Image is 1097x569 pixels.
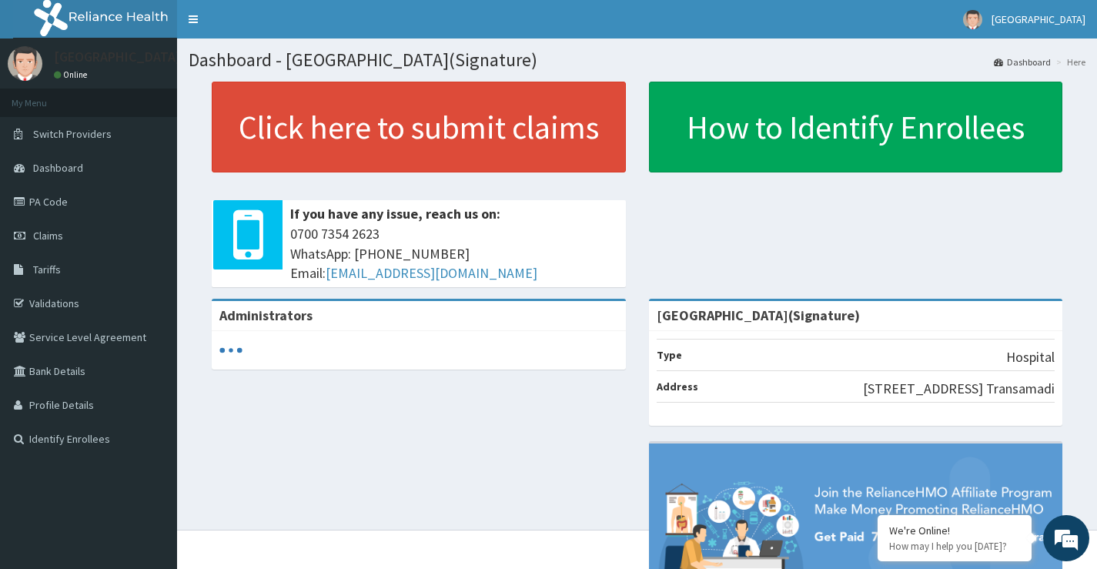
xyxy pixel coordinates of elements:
span: Dashboard [33,161,83,175]
p: [GEOGRAPHIC_DATA] [54,50,181,64]
span: Tariffs [33,263,61,276]
b: Administrators [219,306,313,324]
img: User Image [8,46,42,81]
span: 0700 7354 2623 WhatsApp: [PHONE_NUMBER] Email: [290,224,618,283]
h1: Dashboard - [GEOGRAPHIC_DATA](Signature) [189,50,1085,70]
a: [EMAIL_ADDRESS][DOMAIN_NAME] [326,264,537,282]
a: Dashboard [994,55,1051,69]
b: Address [657,380,698,393]
span: [GEOGRAPHIC_DATA] [992,12,1085,26]
li: Here [1052,55,1085,69]
span: Switch Providers [33,127,112,141]
a: Click here to submit claims [212,82,626,172]
a: Online [54,69,91,80]
span: Claims [33,229,63,243]
b: Type [657,348,682,362]
p: How may I help you today? [889,540,1020,553]
p: [STREET_ADDRESS] Transamadi [863,379,1055,399]
p: Hospital [1006,347,1055,367]
svg: audio-loading [219,339,242,362]
a: How to Identify Enrollees [649,82,1063,172]
div: We're Online! [889,524,1020,537]
b: If you have any issue, reach us on: [290,205,500,223]
strong: [GEOGRAPHIC_DATA](Signature) [657,306,860,324]
img: User Image [963,10,982,29]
